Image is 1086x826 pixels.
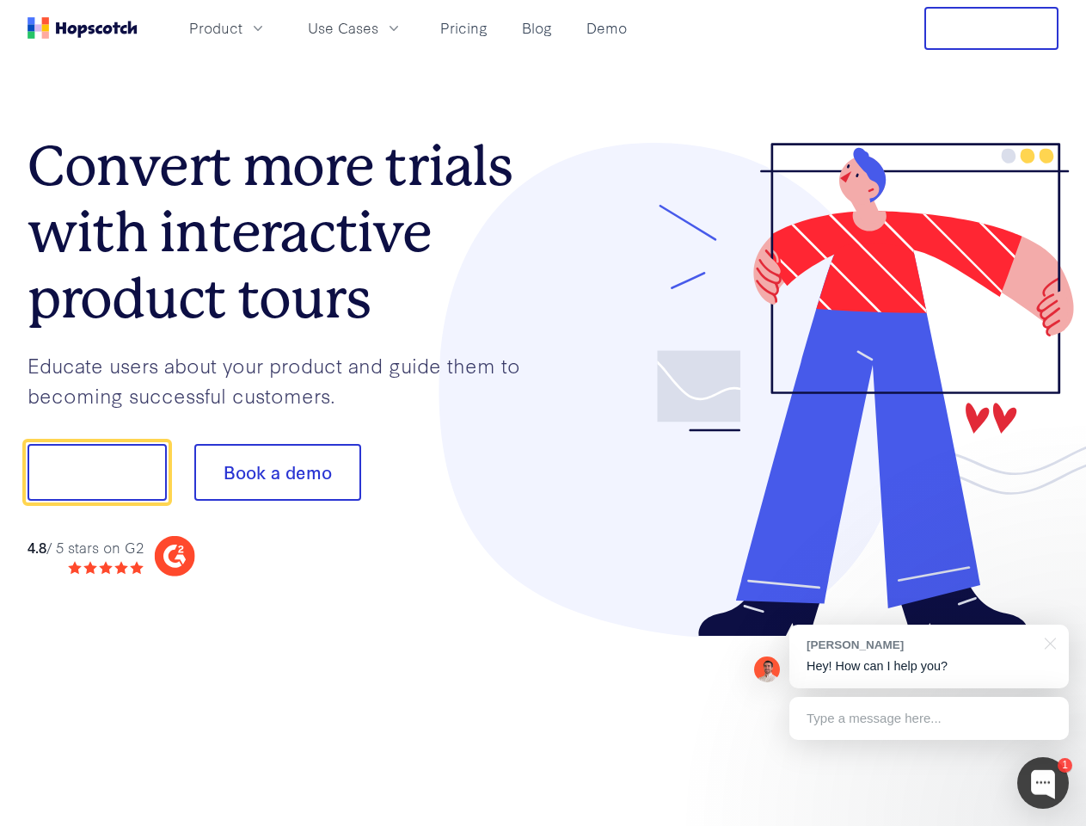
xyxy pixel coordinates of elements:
span: Use Cases [308,17,378,39]
p: Educate users about your product and guide them to becoming successful customers. [28,350,543,410]
a: Home [28,17,138,39]
button: Show me! [28,444,167,501]
span: Product [189,17,242,39]
a: Blog [515,14,559,42]
div: / 5 stars on G2 [28,537,144,558]
h1: Convert more trials with interactive product tours [28,133,543,331]
button: Use Cases [298,14,413,42]
div: [PERSON_NAME] [807,637,1034,653]
strong: 4.8 [28,537,46,557]
button: Free Trial [924,7,1058,50]
div: Type a message here... [789,697,1069,740]
button: Book a demo [194,444,361,501]
a: Demo [580,14,634,42]
p: Hey! How can I help you? [807,657,1052,675]
div: 1 [1058,758,1072,773]
button: Product [179,14,277,42]
img: Mark Spera [754,656,780,682]
a: Pricing [433,14,494,42]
